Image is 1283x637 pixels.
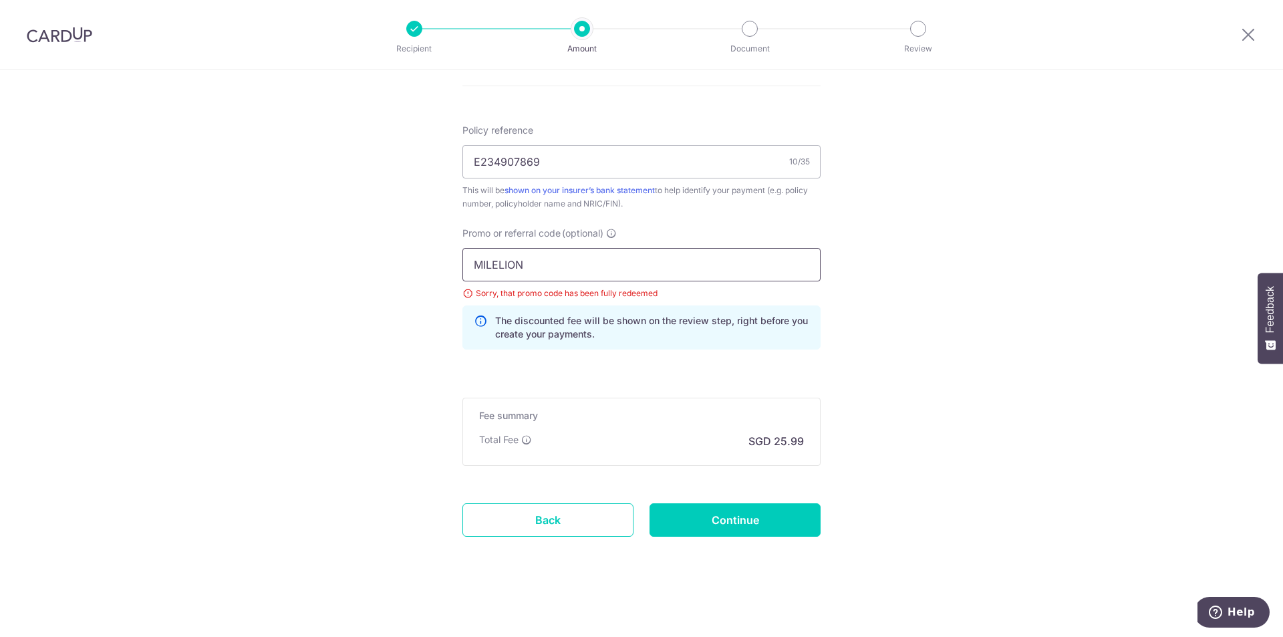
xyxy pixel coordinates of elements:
[1264,286,1276,333] span: Feedback
[650,503,821,537] input: Continue
[533,42,631,55] p: Amount
[462,184,821,211] div: This will be to help identify your payment (e.g. policy number, policyholder name and NRIC/FIN).
[462,227,561,240] span: Promo or referral code
[462,124,533,137] label: Policy reference
[1197,597,1270,630] iframe: Opens a widget where you can find more information
[789,155,810,168] div: 10/35
[462,503,633,537] a: Back
[869,42,968,55] p: Review
[462,287,821,300] div: Sorry, that promo code has been fully redeemed
[505,185,655,195] a: shown on your insurer’s bank statement
[1258,273,1283,364] button: Feedback - Show survey
[700,42,799,55] p: Document
[479,433,519,447] p: Total Fee
[495,314,809,341] p: The discounted fee will be shown on the review step, right before you create your payments.
[479,409,804,422] h5: Fee summary
[748,433,804,449] p: SGD 25.99
[365,42,464,55] p: Recipient
[562,227,603,240] span: (optional)
[27,27,92,43] img: CardUp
